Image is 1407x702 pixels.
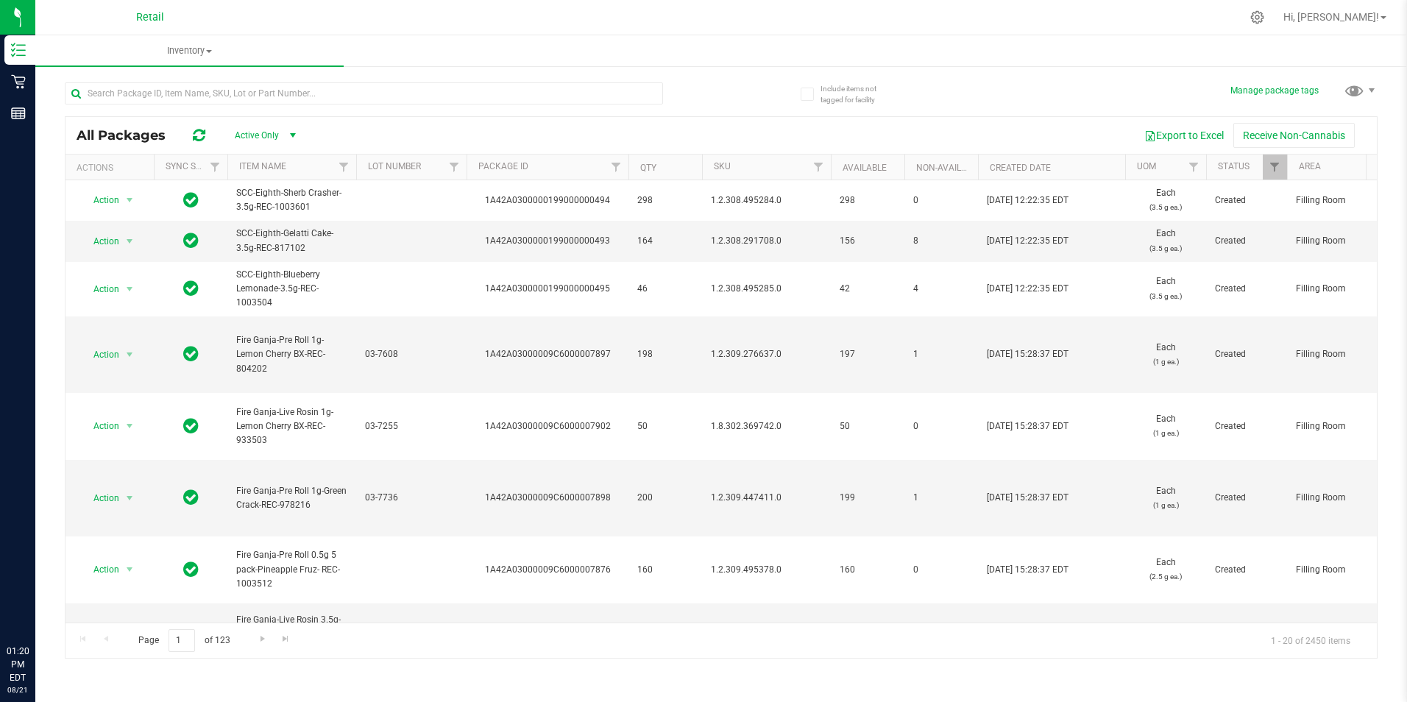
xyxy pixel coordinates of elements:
span: select [121,488,139,508]
span: select [121,231,139,252]
span: 1 - 20 of 2450 items [1259,629,1362,651]
span: All Packages [77,127,180,143]
div: 1A42A0300000199000000495 [464,282,631,296]
span: Created [1215,347,1278,361]
span: Created [1215,234,1278,248]
span: 156 [840,234,896,248]
p: 08/21 [7,684,29,695]
span: Filling Room [1296,419,1389,433]
span: 1.2.309.495378.0 [711,563,822,577]
span: In Sync [183,559,199,580]
span: 298 [840,194,896,208]
a: Package ID [478,161,528,171]
span: 1.8.302.369742.0 [711,419,822,433]
span: Include items not tagged for facility [821,83,894,105]
span: 160 [840,563,896,577]
iframe: Resource center [15,584,59,628]
div: 1A42A03000009C6000007898 [464,491,631,505]
input: 1 [169,629,195,652]
a: Filter [1182,155,1206,180]
p: 01:20 PM EDT [7,645,29,684]
span: Each [1134,412,1197,440]
span: In Sync [183,190,199,210]
span: Created [1215,419,1278,433]
p: (1 g ea.) [1134,355,1197,369]
inline-svg: Retail [11,74,26,89]
a: Sync Status [166,161,222,171]
span: Action [80,559,120,580]
span: [DATE] 12:22:35 EDT [987,234,1068,248]
span: 197 [840,347,896,361]
a: Inventory [35,35,344,66]
span: select [121,416,139,436]
span: 200 [637,491,693,505]
span: Each [1134,484,1197,512]
span: Page of 123 [126,629,242,652]
span: In Sync [183,344,199,364]
a: Filter [332,155,356,180]
span: In Sync [183,416,199,436]
span: Retail [136,11,164,24]
span: Fire Ganja-Live Rosin 1g-Lemon Cherry BX-REC-933503 [236,405,347,448]
div: 1A42A03000009C6000007897 [464,347,631,361]
span: Created [1215,563,1278,577]
p: (2.5 g ea.) [1134,570,1197,584]
span: [DATE] 15:28:37 EDT [987,491,1068,505]
span: Each [1134,274,1197,302]
span: SCC-Eighth-Blueberry Lemonade-3.5g-REC-1003504 [236,268,347,311]
a: Non-Available [916,163,982,173]
a: Area [1299,161,1321,171]
a: Filter [442,155,467,180]
span: 46 [637,282,693,296]
span: 160 [637,563,693,577]
span: select [121,344,139,365]
span: 1 [913,347,969,361]
span: Action [80,279,120,299]
span: 03-7255 [365,419,458,433]
span: 198 [637,347,693,361]
p: (3.5 g ea.) [1134,200,1197,214]
button: Manage package tags [1230,85,1319,97]
button: Export to Excel [1135,123,1233,148]
span: 164 [637,234,693,248]
span: Filling Room [1296,491,1389,505]
span: select [121,279,139,299]
input: Search Package ID, Item Name, SKU, Lot or Part Number... [65,82,663,104]
div: 1A42A0300000199000000494 [464,194,631,208]
inline-svg: Inventory [11,43,26,57]
a: Created Date [990,163,1051,173]
span: 50 [840,419,896,433]
span: Fire Ganja-Live Rosin 3.5g-Ripped Off [PERSON_NAME]-REC-1003605 [236,613,347,670]
span: Action [80,190,120,210]
span: SCC-Eighth-Sherb Crasher-3.5g-REC-1003601 [236,186,347,214]
span: 03-7736 [365,491,458,505]
span: Filling Room [1296,234,1389,248]
span: Created [1215,491,1278,505]
span: Fire Ganja-Pre Roll 1g-Green Crack-REC-978216 [236,484,347,512]
div: Manage settings [1248,10,1266,24]
a: Filter [203,155,227,180]
a: SKU [714,161,731,171]
span: Filling Room [1296,347,1389,361]
span: Fire Ganja-Pre Roll 0.5g 5 pack-Pineapple Fruz- REC-1003512 [236,548,347,591]
span: select [121,559,139,580]
div: 1A42A03000009C6000007902 [464,419,631,433]
span: SCC-Eighth-Gelatti Cake-3.5g-REC-817102 [236,227,347,255]
a: Lot Number [368,161,421,171]
span: Created [1215,194,1278,208]
div: 1A42A03000009C6000007876 [464,563,631,577]
span: Hi, [PERSON_NAME]! [1283,11,1379,23]
span: 0 [913,563,969,577]
span: 1 [913,491,969,505]
a: Filter [604,155,628,180]
a: Go to the last page [275,629,297,649]
span: 1.2.309.276637.0 [711,347,822,361]
span: Filling Room [1296,194,1389,208]
a: Filter [1263,155,1287,180]
span: In Sync [183,487,199,508]
p: (1 g ea.) [1134,426,1197,440]
p: (3.5 g ea.) [1134,241,1197,255]
span: Each [1134,227,1197,255]
span: Each [1134,186,1197,214]
p: (3.5 g ea.) [1134,289,1197,303]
